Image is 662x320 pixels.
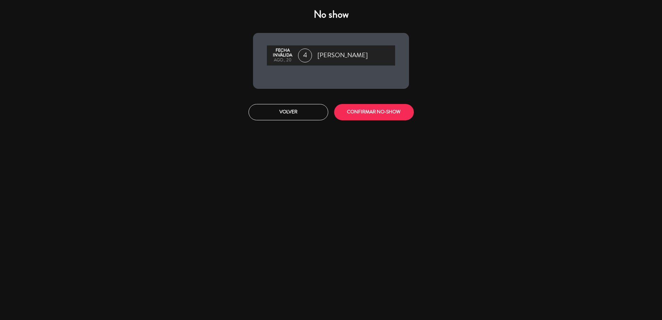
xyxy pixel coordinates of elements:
div: Fecha inválida [270,48,295,58]
div: ago., 20 [270,58,295,63]
h4: No show [253,8,409,21]
button: CONFIRMAR NO-SHOW [334,104,414,120]
span: 4 [298,49,312,62]
button: Volver [249,104,328,120]
span: [PERSON_NAME] [317,50,368,61]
